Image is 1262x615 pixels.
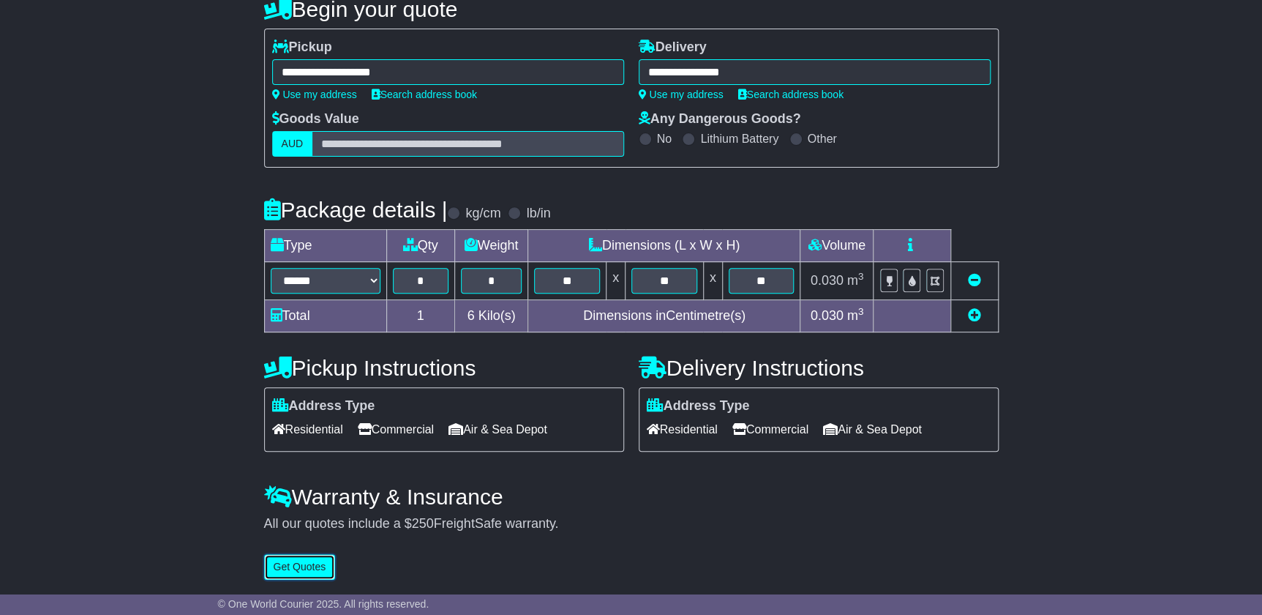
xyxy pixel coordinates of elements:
[800,230,874,262] td: Volume
[639,89,724,100] a: Use my address
[264,554,336,580] button: Get Quotes
[811,273,844,288] span: 0.030
[528,230,800,262] td: Dimensions (L x W x H)
[272,398,375,414] label: Address Type
[647,398,750,414] label: Address Type
[639,40,707,56] label: Delivery
[639,356,999,380] h4: Delivery Instructions
[372,89,477,100] a: Search address book
[968,308,981,323] a: Add new item
[606,262,626,300] td: x
[858,271,864,282] sup: 3
[358,418,434,441] span: Commercial
[968,273,981,288] a: Remove this item
[639,111,801,127] label: Any Dangerous Goods?
[454,230,528,262] td: Weight
[703,262,722,300] td: x
[264,198,448,222] h4: Package details |
[448,418,547,441] span: Air & Sea Depot
[858,306,864,317] sup: 3
[738,89,844,100] a: Search address book
[467,308,474,323] span: 6
[264,485,999,509] h4: Warranty & Insurance
[454,300,528,332] td: Kilo(s)
[526,206,550,222] label: lb/in
[264,300,386,332] td: Total
[386,300,454,332] td: 1
[272,131,313,157] label: AUD
[847,273,864,288] span: m
[272,40,332,56] label: Pickup
[657,132,672,146] label: No
[264,230,386,262] td: Type
[218,598,429,610] span: © One World Courier 2025. All rights reserved.
[732,418,808,441] span: Commercial
[700,132,778,146] label: Lithium Battery
[272,418,343,441] span: Residential
[264,516,999,532] div: All our quotes include a $ FreightSafe warranty.
[465,206,500,222] label: kg/cm
[412,516,434,531] span: 250
[264,356,624,380] h4: Pickup Instructions
[847,308,864,323] span: m
[386,230,454,262] td: Qty
[272,89,357,100] a: Use my address
[272,111,359,127] label: Goods Value
[808,132,837,146] label: Other
[647,418,718,441] span: Residential
[823,418,922,441] span: Air & Sea Depot
[811,308,844,323] span: 0.030
[528,300,800,332] td: Dimensions in Centimetre(s)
